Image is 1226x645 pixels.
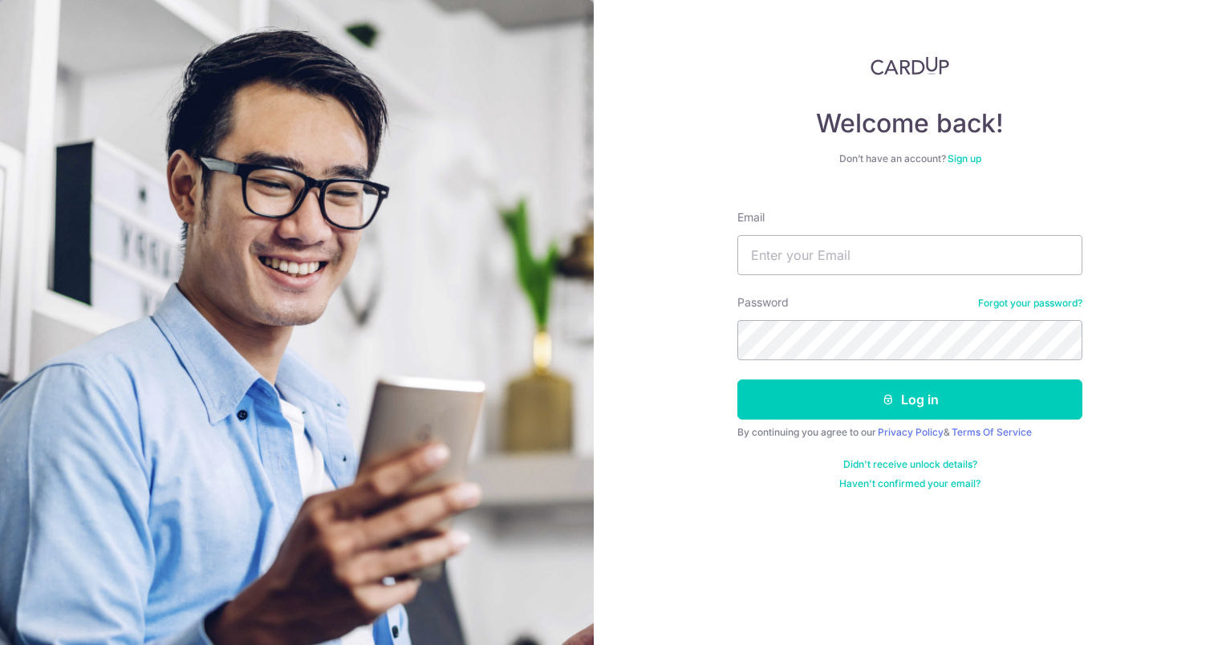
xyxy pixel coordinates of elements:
[737,426,1082,439] div: By continuing you agree to our &
[952,426,1032,438] a: Terms Of Service
[737,209,765,225] label: Email
[871,56,949,75] img: CardUp Logo
[737,235,1082,275] input: Enter your Email
[839,477,980,490] a: Haven't confirmed your email?
[843,458,977,471] a: Didn't receive unlock details?
[948,152,981,164] a: Sign up
[737,379,1082,420] button: Log in
[737,107,1082,140] h4: Welcome back!
[978,297,1082,310] a: Forgot your password?
[878,426,944,438] a: Privacy Policy
[737,152,1082,165] div: Don’t have an account?
[737,294,789,310] label: Password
